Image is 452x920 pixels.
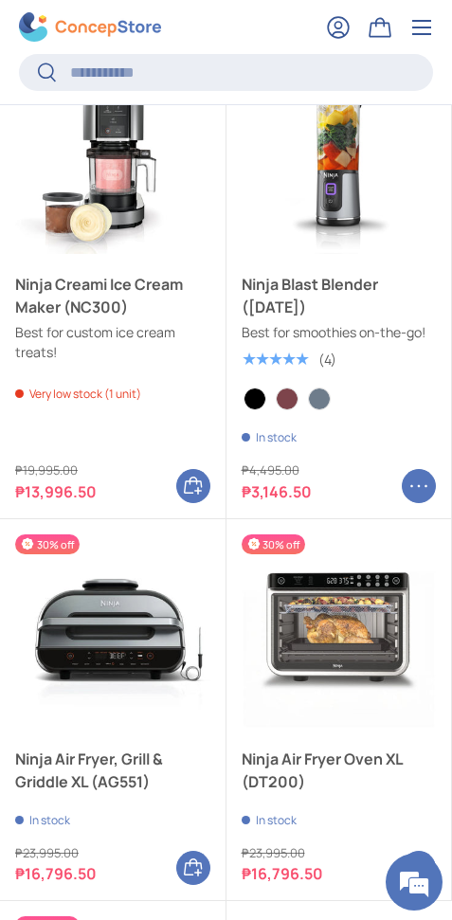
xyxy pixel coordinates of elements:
a: Ninja Creami Ice Cream Maker (NC300) [15,60,210,255]
a: Ninja Air Fryer, Grill & Griddle XL (AG551) [15,534,210,730]
span: 30% off [15,534,80,554]
span: We're online! [151,385,302,576]
div: Minimize live chat window [392,9,438,55]
div: Chat with us now [99,106,373,131]
textarea: Type your message and hit 'Enter' [9,809,443,875]
a: Ninja Blast Blender ([DATE]) [242,273,437,318]
a: Ninja Air Fryer Oven XL (DT200) [242,748,437,793]
a: Ninja Air Fryer Oven XL (DT200) [242,534,437,730]
a: Ninja Air Fryer, Grill & Griddle XL (AG551) [15,748,210,793]
span: 30% off [242,534,306,554]
img: ConcepStore [19,13,161,43]
a: Ninja Blast Blender (BC151) [242,60,437,255]
a: Ninja Creami Ice Cream Maker (NC300) [15,273,210,318]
